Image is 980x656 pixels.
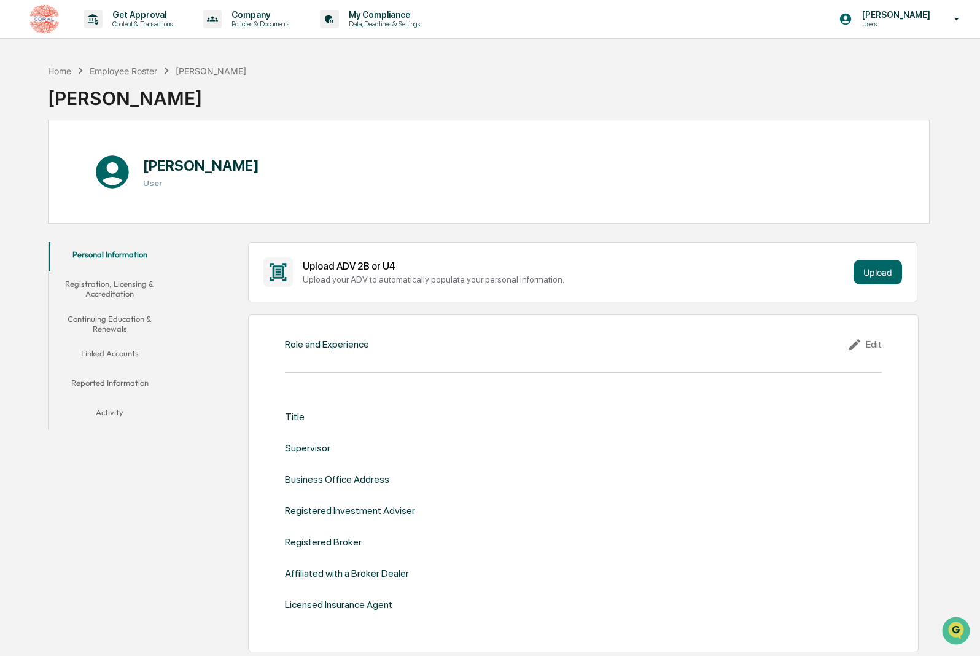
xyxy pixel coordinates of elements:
[285,411,305,423] div: Title
[339,20,426,28] p: Data, Deadlines & Settings
[852,20,936,28] p: Users
[101,155,152,167] span: Attestations
[176,66,246,76] div: [PERSON_NAME]
[49,242,171,271] button: Personal Information
[222,10,295,20] p: Company
[303,260,849,272] div: Upload ADV 2B or U4
[48,77,247,109] div: [PERSON_NAME]
[285,568,409,579] div: Affiliated with a Broker Dealer
[285,338,369,350] div: Role and Experience
[7,173,82,195] a: 🔎Data Lookup
[143,178,259,188] h3: User
[12,26,224,45] p: How can we help?
[25,155,79,167] span: Preclearance
[339,10,426,20] p: My Compliance
[42,106,155,116] div: We're available if you need us!
[941,615,974,649] iframe: Open customer support
[854,260,902,284] button: Upload
[49,307,171,342] button: Continuing Education & Renewals
[222,20,295,28] p: Policies & Documents
[285,599,392,611] div: Licensed Insurance Agent
[103,10,179,20] p: Get Approval
[25,178,77,190] span: Data Lookup
[303,275,849,284] div: Upload your ADV to automatically populate your personal information.
[89,156,99,166] div: 🗄️
[87,208,149,217] a: Powered byPylon
[84,150,157,172] a: 🗄️Attestations
[48,66,71,76] div: Home
[12,156,22,166] div: 🖐️
[285,505,415,517] div: Registered Investment Adviser
[49,242,171,429] div: secondary tabs example
[49,341,171,370] button: Linked Accounts
[42,94,201,106] div: Start new chat
[285,474,389,485] div: Business Office Address
[285,536,362,548] div: Registered Broker
[103,20,179,28] p: Content & Transactions
[852,10,936,20] p: [PERSON_NAME]
[12,94,34,116] img: 1746055101610-c473b297-6a78-478c-a979-82029cc54cd1
[49,271,171,307] button: Registration, Licensing & Accreditation
[49,370,171,400] button: Reported Information
[209,98,224,112] button: Start new chat
[29,4,59,34] img: logo
[7,150,84,172] a: 🖐️Preclearance
[90,66,157,76] div: Employee Roster
[122,208,149,217] span: Pylon
[143,157,259,174] h1: [PERSON_NAME]
[285,442,330,454] div: Supervisor
[49,400,171,429] button: Activity
[847,337,882,352] div: Edit
[12,179,22,189] div: 🔎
